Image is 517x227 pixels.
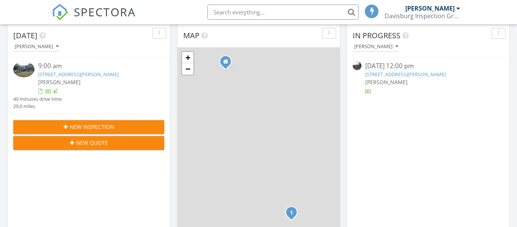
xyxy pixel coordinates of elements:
div: [PERSON_NAME] [354,44,398,49]
div: [PERSON_NAME] [405,5,455,12]
img: The Best Home Inspection Software - Spectora [52,4,69,20]
span: SPECTORA [74,4,136,20]
div: [PERSON_NAME] [15,44,59,49]
button: New Inspection [13,120,164,134]
div: 21466 Mayfield St, Farmington Hills, MI 48336 [291,212,296,217]
span: [DATE] [13,30,37,41]
a: SPECTORA [52,10,136,26]
a: [STREET_ADDRESS][PERSON_NAME] [365,71,446,78]
a: [DATE] 12:00 pm [STREET_ADDRESS][PERSON_NAME] [PERSON_NAME] [353,61,504,95]
a: Zoom out [182,63,193,75]
button: [PERSON_NAME] [353,42,400,52]
a: [STREET_ADDRESS][PERSON_NAME] [38,71,119,78]
i: 1 [290,210,293,216]
button: [PERSON_NAME] [13,42,60,52]
div: 49 minutes drive time [13,95,62,103]
div: 29.0 miles [13,103,62,110]
span: In Progress [353,30,400,41]
div: [DATE] 12:00 pm [365,61,491,71]
a: 9:00 am [STREET_ADDRESS][PERSON_NAME] [PERSON_NAME] 49 minutes drive time 29.0 miles [13,61,164,110]
span: New Inspection [70,123,114,131]
img: 9558851%2Fcover_photos%2F7vqNl9EswhDC70WLMStB%2Fsmall.jpg [13,61,34,77]
span: [PERSON_NAME] [38,78,81,86]
span: Map [183,30,199,41]
div: Davisburg MI 48350-2960 [226,61,230,66]
span: New Quote [76,139,108,147]
a: Zoom in [182,52,193,63]
input: Search everything... [207,5,359,20]
div: Davisburg Inspection Group [385,12,460,20]
button: New Quote [13,136,164,150]
span: [PERSON_NAME] [365,78,408,86]
div: 9:00 am [38,61,151,71]
img: streetview [353,61,361,70]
